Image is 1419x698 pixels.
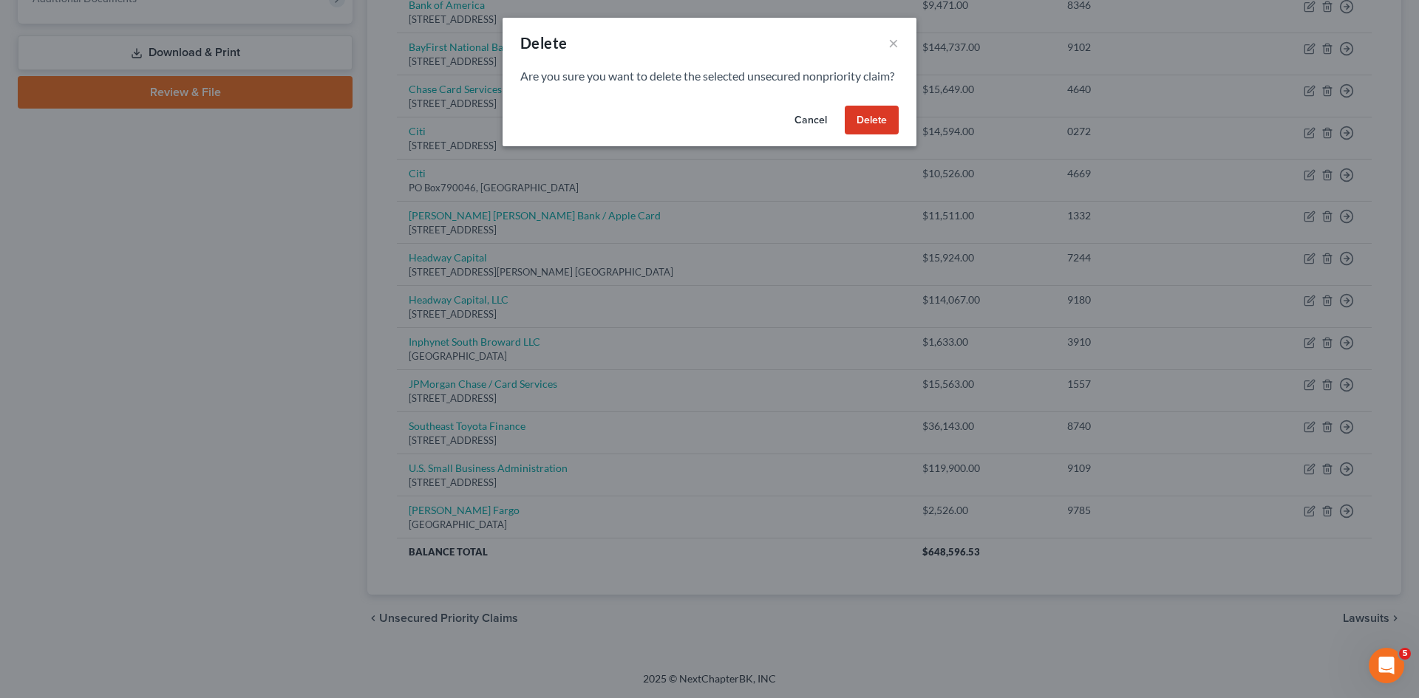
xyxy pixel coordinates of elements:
iframe: Intercom live chat [1369,648,1404,683]
button: Cancel [783,106,839,135]
div: Delete [520,32,567,53]
button: Delete [845,106,899,135]
span: 5 [1399,648,1411,660]
button: × [888,34,899,52]
p: Are you sure you want to delete the selected unsecured nonpriority claim? [520,68,899,85]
